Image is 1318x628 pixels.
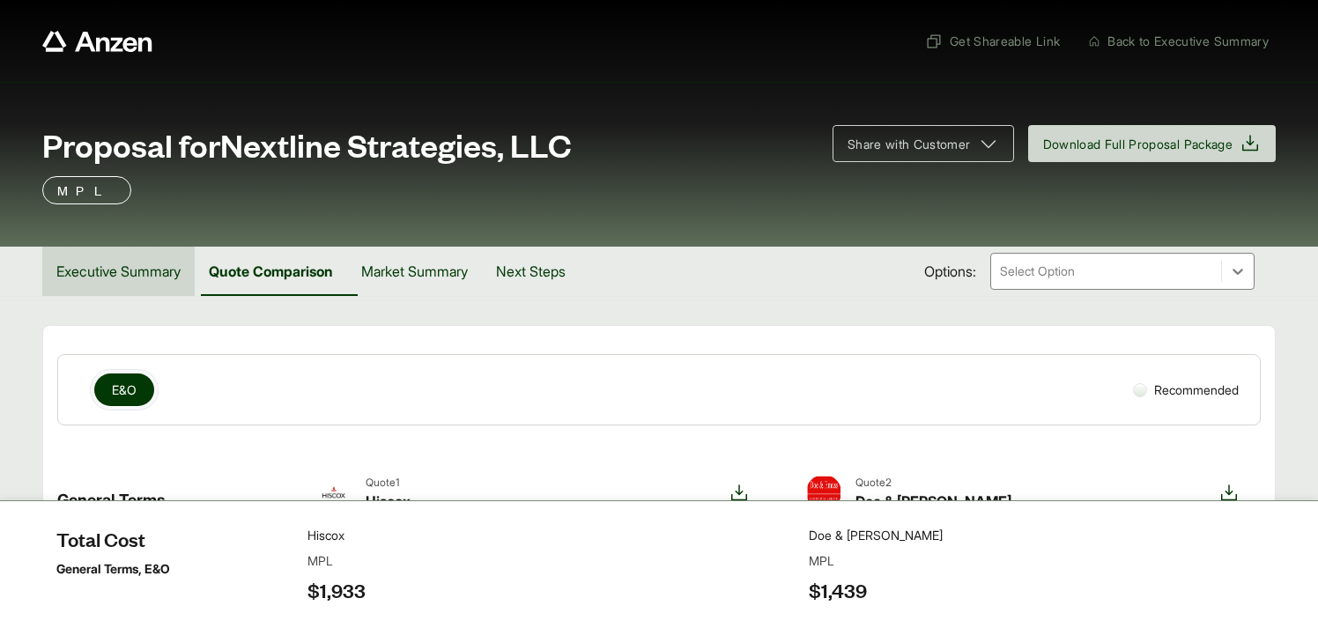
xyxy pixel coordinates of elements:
button: Download option [722,475,757,512]
button: E&O [94,373,154,406]
span: Proposal for Nextline Strategies, LLC [42,127,572,162]
div: Non-Admitted [806,600,884,618]
span: Share with Customer [848,135,971,153]
span: Doe & [PERSON_NAME] [855,491,1011,512]
img: Doe & Emuss-Logo [806,475,841,510]
button: Market Summary [347,247,482,296]
button: Download option [1211,475,1247,512]
span: Quote 2 [855,475,1011,491]
span: Options: [924,261,976,282]
button: Next Steps [482,247,580,296]
span: E&O [112,380,137,399]
span: Download Full Proposal Package [1043,135,1233,153]
div: A (Excellent) [316,546,384,565]
p: Rating [71,546,106,565]
div: Recommended [1126,373,1246,406]
img: Hiscox-Logo [316,475,352,510]
span: Get Shareable Link [925,32,1060,50]
p: Admitted [71,600,121,618]
div: General Terms [57,461,281,526]
p: MPL [57,180,116,201]
span: Hiscox [366,491,411,512]
span: Back to Executive Summary [1107,32,1269,50]
span: Quote 1 [366,475,411,491]
button: Share with Customer [833,125,1014,162]
div: Admitted [316,600,366,618]
button: Download Full Proposal Package [1028,125,1277,162]
button: Back to Executive Summary [1081,25,1276,57]
div: None [806,546,836,565]
a: Anzen website [42,31,152,52]
button: Quote Comparison [195,247,347,296]
button: Executive Summary [42,247,195,296]
button: Get Shareable Link [918,25,1067,57]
